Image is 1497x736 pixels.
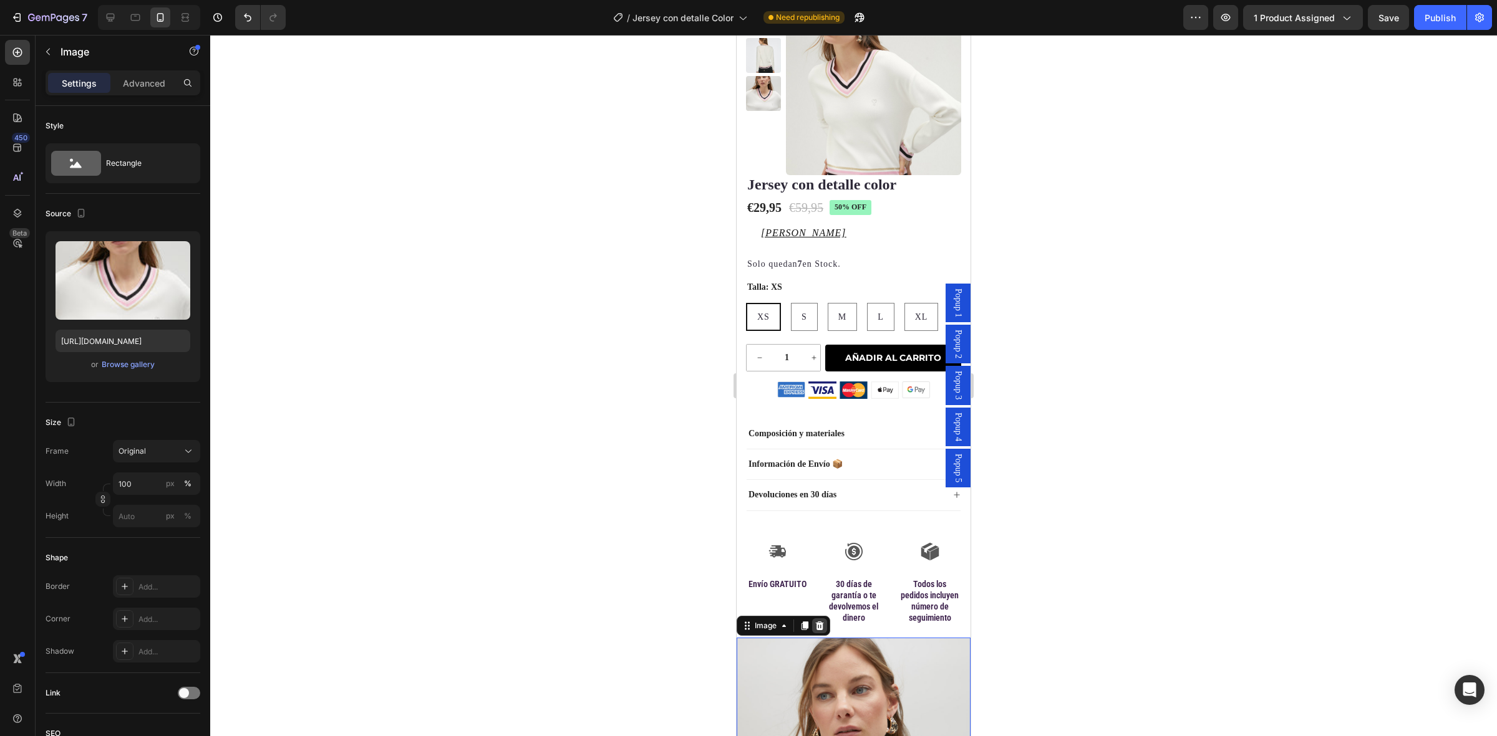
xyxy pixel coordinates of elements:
[113,505,200,527] input: px%
[138,581,197,593] div: Add...
[1243,5,1363,30] button: 1 product assigned
[9,228,30,238] div: Beta
[627,11,630,24] span: /
[1455,675,1485,705] div: Open Intercom Messenger
[61,44,167,59] p: Image
[46,581,70,592] div: Border
[46,613,70,624] div: Corner
[184,478,191,489] div: %
[46,478,66,489] label: Width
[776,12,840,23] span: Need republishing
[113,440,200,462] button: Original
[46,414,79,431] div: Size
[184,510,191,522] div: %
[46,646,74,657] div: Shadow
[56,330,190,352] input: https://example.com/image.jpg
[46,510,69,522] label: Height
[180,476,195,491] button: px
[138,646,197,657] div: Add...
[123,77,165,90] p: Advanced
[113,472,200,495] input: px%
[1378,12,1399,23] span: Save
[1254,11,1335,24] span: 1 product assigned
[62,77,97,90] p: Settings
[632,11,734,24] span: Jersey con detalle Color
[1414,5,1466,30] button: Publish
[5,5,93,30] button: 7
[101,358,155,371] button: Browse gallery
[46,446,69,457] label: Frame
[166,510,175,522] div: px
[46,206,89,222] div: Source
[46,552,68,563] div: Shape
[163,476,178,491] button: %
[119,446,146,457] span: Original
[163,509,178,523] button: %
[1368,5,1409,30] button: Save
[46,687,61,699] div: Link
[91,357,99,372] span: or
[180,509,195,523] button: px
[737,35,971,736] iframe: Design area
[82,10,87,25] p: 7
[166,478,175,489] div: px
[102,359,155,370] div: Browse gallery
[235,5,286,30] div: Undo/Redo
[12,133,30,143] div: 450
[56,241,190,320] img: preview-image
[1425,11,1456,24] div: Publish
[138,614,197,625] div: Add...
[46,120,64,131] div: Style
[106,149,182,178] div: Rectangle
